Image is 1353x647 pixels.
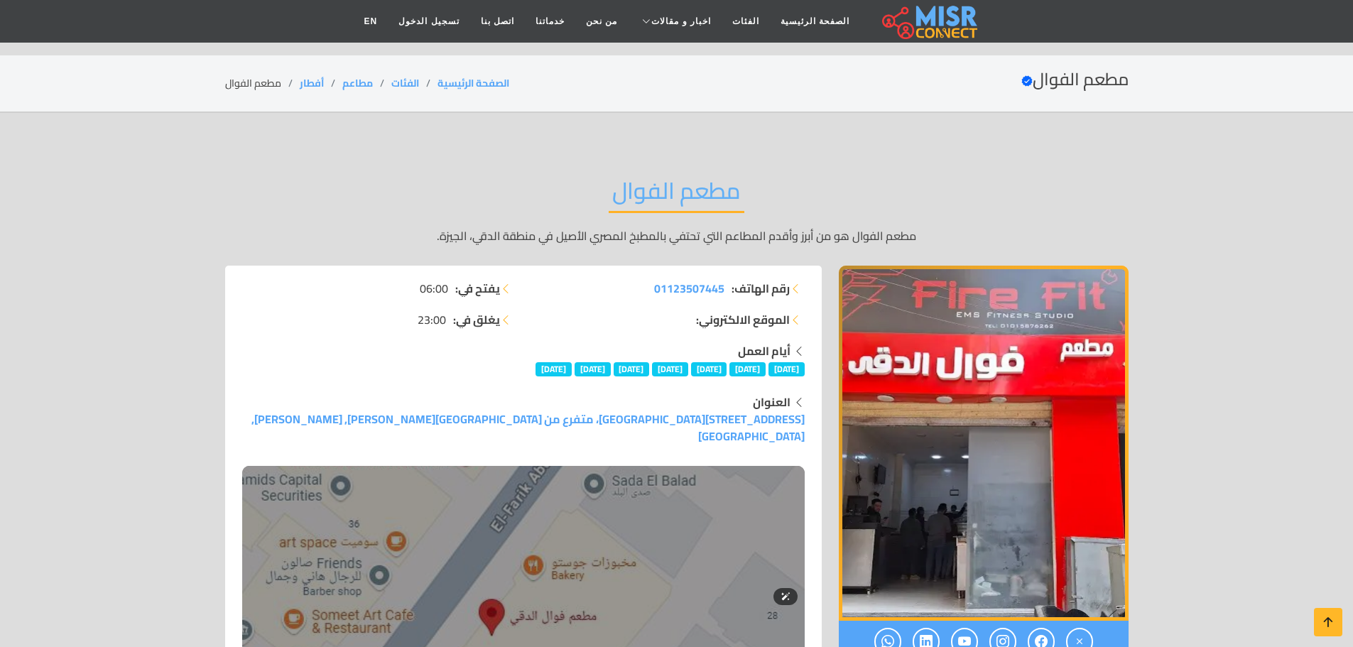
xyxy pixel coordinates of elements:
[614,362,650,376] span: [DATE]
[575,362,611,376] span: [DATE]
[453,311,500,328] strong: يغلق في:
[691,362,727,376] span: [DATE]
[525,8,575,35] a: خدماتنا
[1021,75,1033,87] svg: Verified account
[455,280,500,297] strong: يفتح في:
[420,280,448,297] span: 06:00
[770,8,860,35] a: الصفحة الرئيسية
[609,177,744,213] h2: مطعم الفوال
[418,311,446,328] span: 23:00
[722,8,770,35] a: الفئات
[652,362,688,376] span: [DATE]
[696,311,790,328] strong: الموقع الالكتروني:
[536,362,572,376] span: [DATE]
[225,227,1129,244] p: مطعم الفوال هو من أبرز وأقدم المطاعم التي تحتفي بالمطبخ المصري الأصيل في منطقة الدقي، الجيزة.
[470,8,525,35] a: اتصل بنا
[1021,70,1129,90] h2: مطعم الفوال
[768,362,805,376] span: [DATE]
[882,4,977,39] img: main.misr_connect
[300,74,324,92] a: أفطار
[575,8,628,35] a: من نحن
[732,280,790,297] strong: رقم الهاتف:
[839,266,1129,621] div: 1 / 1
[654,278,724,299] span: 01123507445
[839,266,1129,621] img: مطعم الفوال
[438,74,509,92] a: الصفحة الرئيسية
[654,280,724,297] a: 01123507445
[738,340,790,361] strong: أيام العمل
[225,76,300,91] li: مطعم الفوال
[753,391,790,413] strong: العنوان
[388,8,469,35] a: تسجيل الدخول
[391,74,419,92] a: الفئات
[628,8,722,35] a: اخبار و مقالات
[354,8,388,35] a: EN
[342,74,373,92] a: مطاعم
[729,362,766,376] span: [DATE]
[651,15,711,28] span: اخبار و مقالات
